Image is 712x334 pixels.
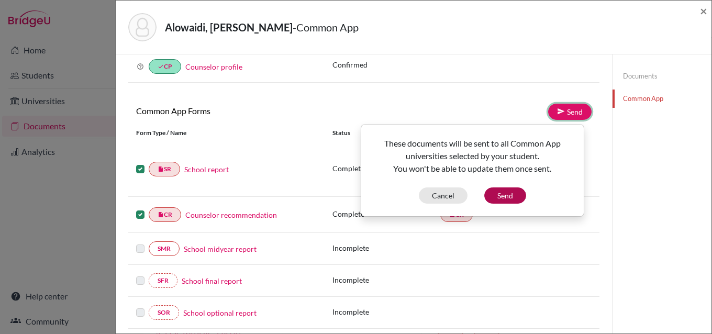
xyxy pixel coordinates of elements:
[183,307,257,318] a: School optional report
[419,187,468,204] button: Cancel
[158,211,164,218] i: insert_drive_file
[361,124,584,217] div: Send
[293,21,359,34] span: - Common App
[332,208,440,219] p: Complete
[128,128,325,138] div: Form Type / Name
[158,166,164,172] i: insert_drive_file
[332,306,440,317] p: Incomplete
[332,274,440,285] p: Incomplete
[184,243,257,254] a: School midyear report
[613,67,711,85] a: Documents
[149,207,181,222] a: insert_drive_fileCR
[149,241,180,256] a: SMR
[149,305,179,320] a: SOR
[149,273,177,288] a: SFR
[128,106,364,116] h6: Common App Forms
[185,62,242,71] a: Counselor profile
[185,209,277,220] a: Counselor recommendation
[332,128,440,138] div: Status
[332,242,440,253] p: Incomplete
[182,275,242,286] a: School final report
[613,90,711,108] a: Common App
[700,3,707,18] span: ×
[484,187,526,204] button: Send
[149,162,180,176] a: insert_drive_fileSR
[184,164,229,175] a: School report
[332,59,592,70] p: Confirmed
[165,21,293,34] strong: Alowaidi, [PERSON_NAME]
[370,137,575,175] p: These documents will be sent to all Common App universities selected by your student. You won't b...
[332,163,440,174] p: Complete
[149,59,181,74] a: doneCP
[548,104,592,120] a: Send
[700,5,707,17] button: Close
[158,63,164,70] i: done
